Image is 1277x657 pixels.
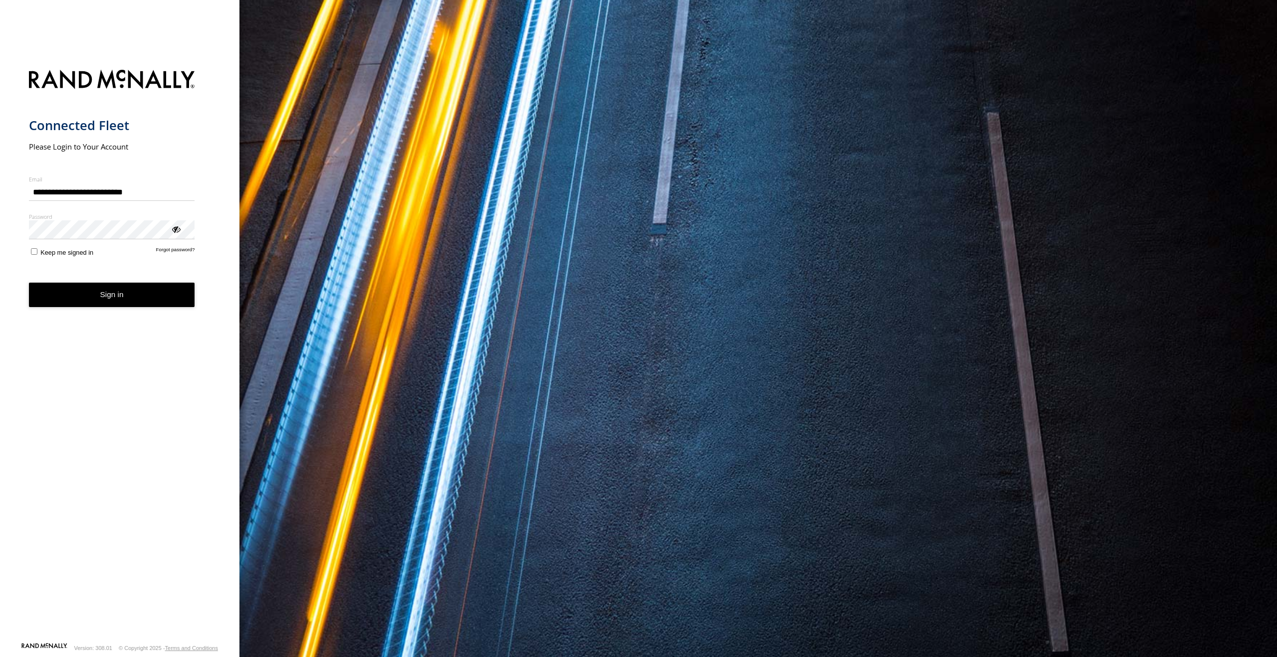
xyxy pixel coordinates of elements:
h1: Connected Fleet [29,117,195,134]
form: main [29,64,211,642]
div: © Copyright 2025 - [119,645,218,651]
a: Visit our Website [21,643,67,653]
div: Version: 308.01 [74,645,112,651]
input: Keep me signed in [31,248,37,255]
span: Keep me signed in [40,249,93,256]
button: Sign in [29,283,195,307]
label: Password [29,213,195,220]
h2: Please Login to Your Account [29,142,195,152]
div: ViewPassword [171,224,181,234]
a: Terms and Conditions [165,645,218,651]
label: Email [29,175,195,183]
a: Forgot password? [156,247,195,256]
img: Rand McNally [29,68,195,93]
